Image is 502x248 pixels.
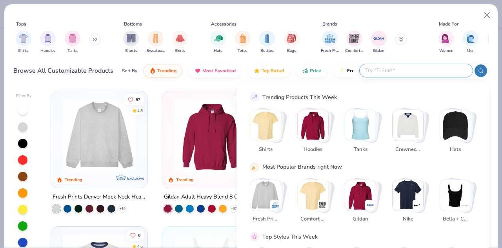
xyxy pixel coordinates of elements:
[438,31,454,54] div: filter for Women
[195,68,201,74] img: most_fav.gif
[371,31,387,54] div: filter for Gildan
[16,31,31,54] div: filter for Shirts
[287,34,296,43] img: Bags Image
[442,34,451,43] img: Women Image
[65,31,80,54] div: filter for Tanks
[202,68,236,74] span: Most Favorited
[214,34,223,43] img: Hats Image
[321,48,339,54] span: Fresh Prints
[16,31,31,54] button: filter button
[235,31,251,54] div: filter for Totes
[287,48,296,54] span: Bags
[439,20,458,28] div: Made For
[214,48,222,54] span: Hats
[333,64,424,77] button: Fresh Prints Flash
[67,48,78,54] span: Tanks
[298,110,328,141] img: Hoodies
[125,48,137,54] span: Shorts
[122,67,137,74] div: Sort By
[40,31,56,54] button: filter button
[238,48,247,54] span: Totes
[345,48,363,54] span: Comfort Colors
[124,94,145,105] button: Like
[53,192,146,202] div: Fresh Prints Denver Mock Neck Heavyweight Sweatshirt
[395,146,421,154] span: Crewnecks
[392,110,428,156] button: Stack Card Button Crewnecks
[443,146,468,154] span: Hats
[138,108,143,114] div: 4.8
[253,215,278,223] span: Fresh Prints
[321,31,339,54] div: filter for Fresh Prints
[144,64,182,77] button: Trending
[16,93,32,99] div: Filter By
[68,34,77,43] img: Tanks Image
[233,94,256,105] button: Like
[366,201,374,209] img: Gildan
[170,99,251,172] img: 01756b78-01f6-4cc6-8d8a-3c30c1a0c8ac
[16,20,26,28] div: Tops
[440,110,476,156] button: Stack Card Button Hats
[233,230,256,241] button: Like
[172,31,188,54] div: filter for Skirts
[151,34,160,43] img: Sweatpants Image
[439,48,453,54] span: Women
[253,146,278,154] span: Shirts
[147,31,165,54] div: filter for Sweatpants
[210,31,226,54] button: filter button
[461,201,469,209] img: Bella + Canvas
[175,48,185,54] span: Skirts
[463,31,478,54] button: filter button
[480,8,495,23] button: Close
[440,180,471,211] img: Bella + Canvas
[463,31,478,54] div: filter for Men
[251,163,258,171] img: party_popper.gif
[251,94,258,101] img: trend_line.gif
[345,110,381,156] button: Stack Card Button Tanks
[262,233,318,241] div: Top Styles This Week
[44,34,52,43] img: Hoodies Image
[345,31,363,54] div: filter for Comfort Colors
[164,192,257,202] div: Gildan Adult Heavy Blend 8 Oz. 50/50 Hooded Sweatshirt
[322,20,337,28] div: Brands
[466,34,475,43] img: Men Image
[251,233,258,240] img: pink_star.gif
[40,48,55,54] span: Hoodies
[438,31,454,54] button: filter button
[348,215,373,223] span: Gildan
[254,68,260,74] img: TopRated.gif
[13,66,113,75] div: Browse All Customizable Products
[176,34,185,43] img: Skirts Image
[324,33,336,44] img: Fresh Prints Image
[19,34,28,43] img: Shirts Image
[40,31,56,54] div: filter for Hoodies
[443,215,468,223] span: Bella + Canvas
[339,68,346,74] img: flash.gif
[373,48,384,54] span: Gildan
[393,180,423,211] img: Nike
[262,93,337,101] div: Trending Products This Week
[300,146,326,154] span: Hoodies
[172,31,188,54] button: filter button
[263,34,271,43] img: Bottles Image
[235,31,251,54] button: filter button
[373,33,385,44] img: Gildan Image
[231,206,237,211] span: + 37
[147,31,165,54] button: filter button
[248,64,290,77] button: Top Rated
[440,110,471,141] img: Hats
[59,99,140,172] img: f5d85501-0dbb-4ee4-b115-c08fa3845d83
[364,66,467,75] input: Try "T-Shirt"
[271,201,279,209] img: Fresh Prints
[147,48,165,54] span: Sweatpants
[298,180,328,211] img: Comfort Colors
[371,31,387,54] button: filter button
[395,215,421,223] span: Nike
[127,230,145,241] button: Like
[211,20,236,28] div: Accessories
[136,97,141,101] span: 87
[123,31,139,54] button: filter button
[345,180,376,211] img: Gildan
[297,180,333,226] button: Stack Card Button Comfort Colors
[284,31,300,54] div: filter for Bags
[321,31,339,54] button: filter button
